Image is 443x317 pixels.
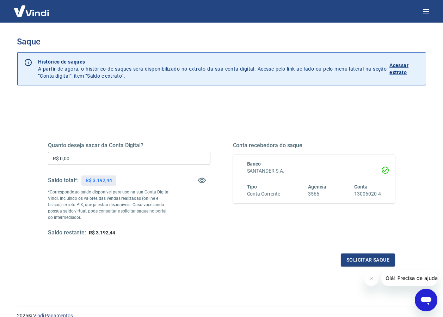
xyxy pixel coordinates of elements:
[48,229,86,237] h5: Saldo restante:
[247,190,280,198] h6: Conta Corrente
[341,253,395,267] button: Solicitar saque
[38,58,387,65] p: Histórico de saques
[247,161,261,167] span: Banco
[86,177,112,184] p: R$ 3.192,44
[48,177,79,184] h5: Saldo total*:
[389,62,420,76] p: Acessar extrato
[308,190,326,198] h6: 3566
[308,184,326,190] span: Agência
[17,37,426,47] h3: Saque
[4,5,59,11] span: Olá! Precisa de ajuda?
[48,189,170,221] p: *Corresponde ao saldo disponível para uso na sua Conta Digital Vindi. Incluindo os valores das ve...
[8,0,54,22] img: Vindi
[389,58,420,79] a: Acessar extrato
[233,142,395,149] h5: Conta recebedora do saque
[354,190,381,198] h6: 13006020-4
[381,270,437,286] iframe: Mensagem da empresa
[415,289,437,311] iframe: Botão para abrir a janela de mensagens
[247,184,257,190] span: Tipo
[354,184,368,190] span: Conta
[38,58,387,79] p: A partir de agora, o histórico de saques será disponibilizado no extrato da sua conta digital. Ac...
[247,167,381,175] h6: SANTANDER S.A.
[89,230,115,235] span: R$ 3.192,44
[364,272,379,286] iframe: Fechar mensagem
[48,142,210,149] h5: Quanto deseja sacar da Conta Digital?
